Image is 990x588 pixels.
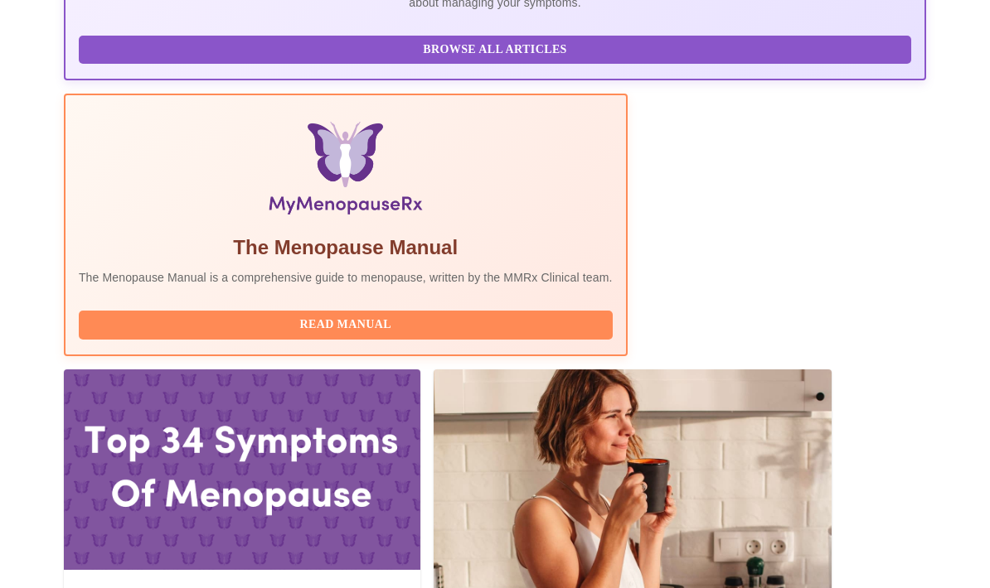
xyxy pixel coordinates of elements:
[79,311,613,340] button: Read Manual
[95,40,895,60] span: Browse All Articles
[163,122,527,221] img: Menopause Manual
[79,316,617,330] a: Read Manual
[95,315,596,335] span: Read Manual
[79,36,911,65] button: Browse All Articles
[79,41,915,55] a: Browse All Articles
[79,269,613,286] p: The Menopause Manual is a comprehensive guide to menopause, written by the MMRx Clinical team.
[79,234,613,261] h5: The Menopause Manual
